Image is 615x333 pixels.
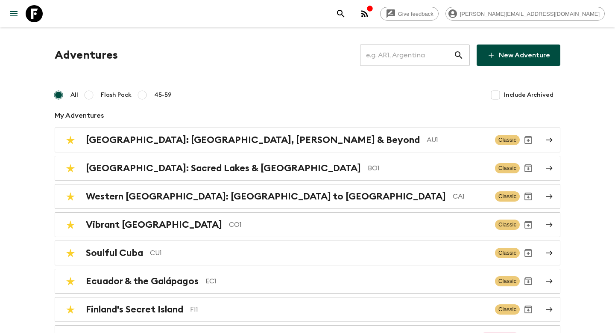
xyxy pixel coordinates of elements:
span: Classic [495,135,520,145]
span: Include Archived [504,91,553,99]
button: Archive [520,188,537,205]
input: e.g. AR1, Argentina [360,43,454,67]
p: My Adventures [55,110,560,121]
h2: Finland's Secret Island [86,304,183,315]
span: Flash Pack [101,91,132,99]
h2: [GEOGRAPHIC_DATA]: [GEOGRAPHIC_DATA], [PERSON_NAME] & Beyond [86,134,420,146]
h2: Soulful Cuba [86,247,143,259]
p: CU1 [150,248,488,258]
span: Classic [495,276,520,286]
a: Western [GEOGRAPHIC_DATA]: [GEOGRAPHIC_DATA] to [GEOGRAPHIC_DATA]CA1ClassicArchive [55,184,560,209]
a: Ecuador & the GalápagosEC1ClassicArchive [55,269,560,294]
h2: [GEOGRAPHIC_DATA]: Sacred Lakes & [GEOGRAPHIC_DATA] [86,163,361,174]
button: Archive [520,131,537,149]
p: BO1 [368,163,488,173]
span: Classic [495,304,520,315]
span: Classic [495,163,520,173]
p: CO1 [229,220,488,230]
span: Give feedback [393,11,438,17]
span: [PERSON_NAME][EMAIL_ADDRESS][DOMAIN_NAME] [455,11,604,17]
p: EC1 [205,276,488,286]
h2: Western [GEOGRAPHIC_DATA]: [GEOGRAPHIC_DATA] to [GEOGRAPHIC_DATA] [86,191,446,202]
p: AU1 [427,135,488,145]
span: 45-59 [154,91,172,99]
span: Classic [495,191,520,202]
a: [GEOGRAPHIC_DATA]: [GEOGRAPHIC_DATA], [PERSON_NAME] & BeyondAU1ClassicArchive [55,128,560,152]
h2: Ecuador & the Galápagos [86,276,199,287]
div: [PERSON_NAME][EMAIL_ADDRESS][DOMAIN_NAME] [445,7,605,21]
a: New Adventure [477,45,560,66]
button: Archive [520,216,537,233]
span: Classic [495,248,520,258]
button: Archive [520,160,537,177]
a: [GEOGRAPHIC_DATA]: Sacred Lakes & [GEOGRAPHIC_DATA]BO1ClassicArchive [55,156,560,181]
button: search adventures [332,5,349,22]
p: FI1 [190,304,488,315]
button: Archive [520,273,537,290]
button: menu [5,5,22,22]
span: All [70,91,78,99]
span: Classic [495,220,520,230]
a: Finland's Secret IslandFI1ClassicArchive [55,297,560,322]
h2: Vibrant [GEOGRAPHIC_DATA] [86,219,222,230]
a: Soulful CubaCU1ClassicArchive [55,241,560,265]
a: Give feedback [380,7,439,21]
h1: Adventures [55,47,118,64]
p: CA1 [453,191,488,202]
button: Archive [520,244,537,262]
button: Archive [520,301,537,318]
a: Vibrant [GEOGRAPHIC_DATA]CO1ClassicArchive [55,212,560,237]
